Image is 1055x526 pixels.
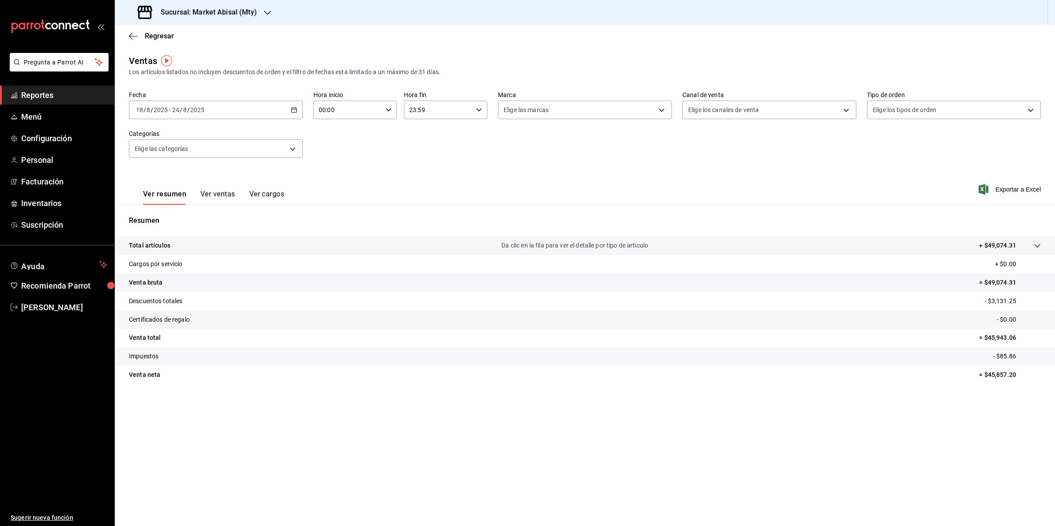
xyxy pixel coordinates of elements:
span: / [180,106,182,113]
p: Cargos por servicio [129,259,183,269]
span: / [143,106,146,113]
span: Pregunta a Parrot AI [24,58,95,67]
p: Certificados de regalo [129,315,190,324]
p: Descuentos totales [129,297,182,306]
input: -- [183,106,187,113]
button: Regresar [129,32,174,40]
span: Inventarios [21,197,107,209]
p: Impuestos [129,352,158,361]
span: Facturación [21,176,107,188]
span: Elige las marcas [504,105,549,114]
p: + $49,074.31 [979,241,1016,250]
img: Tooltip marker [161,55,172,66]
div: Los artículos listados no incluyen descuentos de orden y el filtro de fechas está limitado a un m... [129,68,1041,77]
p: = $49,074.31 [979,278,1041,287]
p: Venta total [129,333,161,342]
p: Venta neta [129,370,160,379]
p: = $45,943.06 [979,333,1041,342]
p: + $0.00 [995,259,1041,269]
input: -- [172,106,180,113]
span: / [187,106,190,113]
h3: Sucursal: Market Abisal (Mty) [154,7,257,18]
span: Reportes [21,89,107,101]
span: Personal [21,154,107,166]
button: Ver ventas [200,190,235,205]
p: Total artículos [129,241,170,250]
button: Pregunta a Parrot AI [10,53,109,71]
label: Hora fin [404,92,487,98]
span: Configuración [21,132,107,144]
span: Suscripción [21,219,107,231]
span: / [151,106,153,113]
label: Categorías [129,131,303,137]
span: Sugerir nueva función [11,513,107,522]
input: -- [146,106,151,113]
p: = $45,857.20 [979,370,1041,379]
label: Canal de venta [682,92,856,98]
button: Ver resumen [143,190,186,205]
p: - $3,131.25 [985,297,1041,306]
p: Venta bruta [129,278,162,287]
p: Resumen [129,215,1041,226]
button: Ver cargos [249,190,285,205]
p: Da clic en la fila para ver el detalle por tipo de artículo [501,241,648,250]
span: Regresar [145,32,174,40]
span: - [169,106,171,113]
span: Menú [21,111,107,123]
div: Ventas [129,54,157,68]
a: Pregunta a Parrot AI [6,64,109,73]
div: navigation tabs [143,190,284,205]
span: Recomienda Parrot [21,280,107,292]
label: Tipo de orden [867,92,1041,98]
label: Fecha [129,92,303,98]
label: Marca [498,92,672,98]
input: ---- [190,106,205,113]
span: Elige los canales de venta [688,105,759,114]
button: open_drawer_menu [97,23,104,30]
input: -- [136,106,143,113]
p: - $85.86 [993,352,1041,361]
input: ---- [153,106,168,113]
button: Exportar a Excel [980,184,1041,195]
span: Elige los tipos de orden [873,105,936,114]
span: Ayuda [21,259,96,270]
span: Elige las categorías [135,144,188,153]
label: Hora inicio [313,92,397,98]
span: [PERSON_NAME] [21,301,107,313]
p: - $0.00 [997,315,1041,324]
